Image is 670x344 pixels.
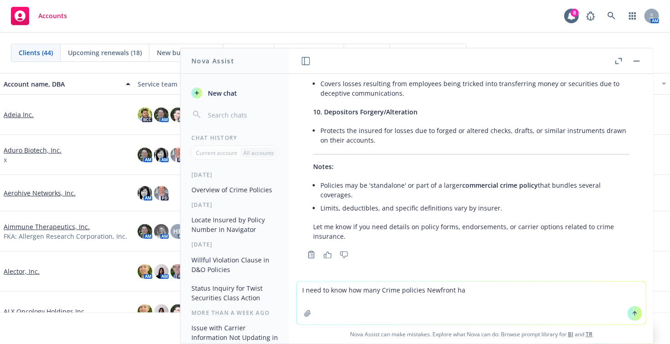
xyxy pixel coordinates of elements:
[154,186,169,200] img: photo
[196,149,237,157] p: Current account
[180,134,289,142] div: Chat History
[170,148,185,162] img: photo
[4,267,40,276] a: Alector, Inc.
[4,231,127,241] span: FKA: Allergen Research Corporation, Inc.
[293,325,649,344] span: Nova Assist can make mistakes. Explore what Nova can do: Browse prompt library for and
[582,7,600,25] a: Report a Bug
[138,264,152,279] img: photo
[68,48,142,57] span: Upcoming renewals (18)
[180,171,289,179] div: [DATE]
[134,73,268,95] button: Service team
[320,77,629,100] li: Covers losses resulting from employees being tricked into transferring money or securities due to...
[571,9,579,17] div: 8
[138,304,152,319] img: photo
[138,108,152,122] img: photo
[188,212,282,237] button: Locate Insured by Policy Number in Navigator
[243,149,274,157] p: All accounts
[603,7,621,25] a: Search
[4,188,76,198] a: Aerohive Networks, Inc.
[4,222,90,231] a: Aimmune Therapeutics, Inc.
[206,88,237,98] span: New chat
[313,222,629,241] p: Let me know if you need details on policy forms, endorsements, or carrier options related to crim...
[320,124,629,147] li: Protects the insured for losses due to forged or altered checks, drafts, or similar instruments d...
[154,224,169,239] img: photo
[313,162,334,171] span: Notes:
[38,12,67,20] span: Accounts
[170,108,185,122] img: photo
[4,79,120,89] div: Account name, DBA
[4,145,62,155] a: Aduro Biotech, Inc.
[173,226,182,236] span: HB
[313,108,417,116] span: 10. Depositors Forgery/Alteration
[154,108,169,122] img: photo
[170,304,185,319] img: photo
[320,201,629,215] li: Limits, deductibles, and specific definitions vary by insurer.
[188,182,282,197] button: Overview of Crime Policies
[180,201,289,209] div: [DATE]
[157,48,216,57] span: New businesses (0)
[138,148,152,162] img: photo
[191,56,234,66] h1: Nova Assist
[586,330,593,338] a: TR
[4,307,86,316] a: ALX Oncology Holdings Inc.
[170,264,185,279] img: photo
[337,248,351,261] button: Thumbs down
[138,224,152,239] img: photo
[180,241,289,248] div: [DATE]
[180,309,289,317] div: More than a week ago
[154,264,169,279] img: photo
[568,330,573,338] a: BI
[4,155,7,164] span: x
[624,7,642,25] a: Switch app
[307,251,315,259] svg: Copy to clipboard
[188,85,282,101] button: New chat
[4,110,34,119] a: Adeia Inc.
[188,252,282,277] button: Willful Violation Clause in D&O Policies
[7,3,71,29] a: Accounts
[138,79,264,89] div: Service team
[154,304,169,319] img: photo
[320,179,629,201] li: Policies may be 'standalone' or part of a larger that bundles several coverages.
[462,181,538,190] span: commercial crime policy
[297,282,646,324] textarea: I need to know how many Crime policies Newfront ha
[138,186,152,200] img: photo
[206,108,278,121] input: Search chats
[154,148,169,162] img: photo
[19,48,53,57] span: Clients (44)
[188,281,282,305] button: Status Inquiry for Twist Securities Class Action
